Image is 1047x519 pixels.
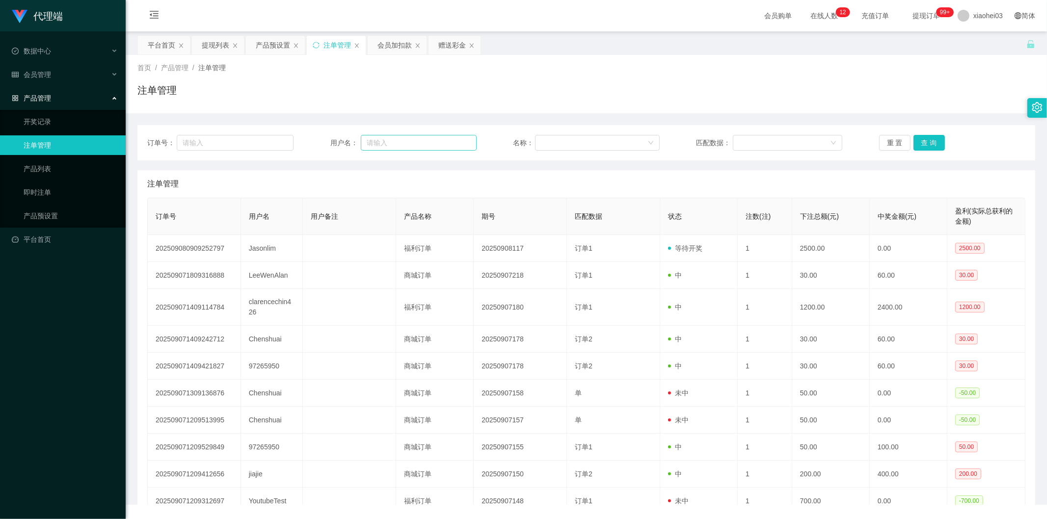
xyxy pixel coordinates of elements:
[323,36,351,54] div: 注单管理
[575,497,592,505] span: 订单1
[24,135,118,155] a: 注单管理
[879,135,911,151] button: 重 置
[177,135,294,151] input: 请输入
[474,262,567,289] td: 20250907218
[469,43,475,49] i: 图标: close
[857,12,894,19] span: 充值订单
[1026,40,1035,49] i: 图标: unlock
[955,495,983,506] span: -700.00
[241,407,303,434] td: Chenshuai
[12,95,19,102] i: 图标: appstore-o
[575,335,592,343] span: 订单2
[668,335,682,343] span: 中
[241,461,303,488] td: jiajie
[955,415,980,425] span: -50.00
[482,212,495,220] span: 期号
[668,416,689,424] span: 未中
[12,94,51,102] span: 产品管理
[575,443,592,451] span: 订单1
[955,302,984,312] span: 1200.00
[148,461,241,488] td: 202509071209412656
[955,361,978,371] span: 30.00
[313,42,320,49] i: 图标: sync
[148,488,241,515] td: 202509071209312697
[792,407,870,434] td: 50.00
[256,36,290,54] div: 产品预设置
[908,12,945,19] span: 提现订单
[792,434,870,461] td: 50.00
[241,488,303,515] td: YoutubeTest
[870,289,947,326] td: 2400.00
[137,64,151,72] span: 首页
[870,380,947,407] td: 0.00
[148,380,241,407] td: 202509071309136876
[330,138,361,148] span: 用户名：
[12,10,27,24] img: logo.9652507e.png
[738,488,792,515] td: 1
[843,7,846,17] p: 2
[648,140,654,147] i: 图标: down
[835,7,850,17] sup: 12
[792,353,870,380] td: 30.00
[156,212,176,220] span: 订单号
[415,43,421,49] i: 图标: close
[12,47,51,55] span: 数据中心
[12,12,63,20] a: 代理端
[575,303,592,311] span: 订单1
[738,262,792,289] td: 1
[575,416,582,424] span: 单
[137,0,171,32] i: 图标: menu-fold
[148,434,241,461] td: 202509071209529849
[241,326,303,353] td: Chenshuai
[575,212,602,220] span: 匹配数据
[955,243,984,254] span: 2500.00
[955,207,1013,225] span: 盈利(实际总获利的金额)
[137,83,177,98] h1: 注单管理
[293,43,299,49] i: 图标: close
[161,64,188,72] span: 产品管理
[24,112,118,131] a: 开奖记录
[870,461,947,488] td: 400.00
[474,353,567,380] td: 20250907178
[738,353,792,380] td: 1
[24,182,118,202] a: 即时注单
[396,434,474,461] td: 商城订单
[12,71,19,78] i: 图标: table
[575,362,592,370] span: 订单2
[148,262,241,289] td: 202509071809316888
[913,135,945,151] button: 查 询
[396,353,474,380] td: 商城订单
[134,483,1039,493] div: 2021
[792,289,870,326] td: 1200.00
[738,461,792,488] td: 1
[870,262,947,289] td: 60.00
[746,212,771,220] span: 注数(注)
[870,407,947,434] td: 0.00
[147,138,177,148] span: 订单号：
[148,289,241,326] td: 202509071409114784
[575,244,592,252] span: 订单1
[148,407,241,434] td: 202509071209513995
[474,461,567,488] td: 20250907150
[148,353,241,380] td: 202509071409421827
[1015,12,1021,19] i: 图标: global
[870,326,947,353] td: 60.00
[438,36,466,54] div: 赠送彩金
[738,434,792,461] td: 1
[241,434,303,461] td: 97265950
[792,488,870,515] td: 700.00
[241,235,303,262] td: Jasonlim
[575,389,582,397] span: 单
[513,138,535,148] span: 名称：
[575,271,592,279] span: 订单1
[878,212,916,220] span: 中奖金额(元)
[474,488,567,515] td: 20250907148
[396,380,474,407] td: 商城订单
[178,43,184,49] i: 图标: close
[474,235,567,262] td: 20250908117
[241,380,303,407] td: Chenshuai
[155,64,157,72] span: /
[12,48,19,54] i: 图标: check-circle-o
[870,488,947,515] td: 0.00
[668,212,682,220] span: 状态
